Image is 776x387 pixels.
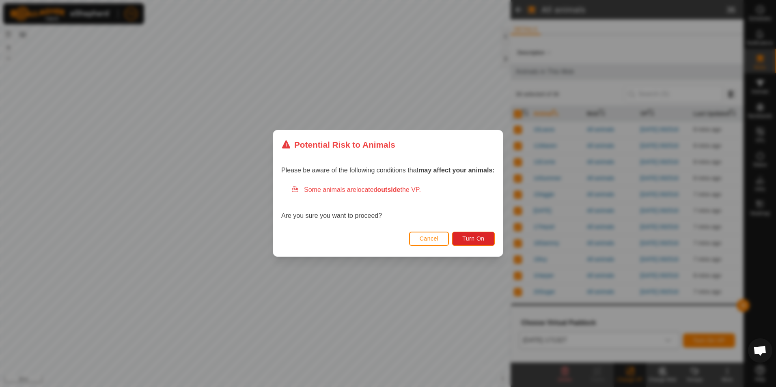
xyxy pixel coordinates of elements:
[356,187,421,193] span: located the VP.
[409,232,449,246] button: Cancel
[281,167,495,174] span: Please be aware of the following conditions that
[281,138,395,151] div: Potential Risk to Animals
[377,187,401,193] strong: outside
[420,236,439,242] span: Cancel
[453,232,495,246] button: Turn On
[418,167,495,174] strong: may affect your animals:
[291,185,495,195] div: Some animals are
[463,236,485,242] span: Turn On
[748,338,772,363] div: Open chat
[281,185,495,221] div: Are you sure you want to proceed?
